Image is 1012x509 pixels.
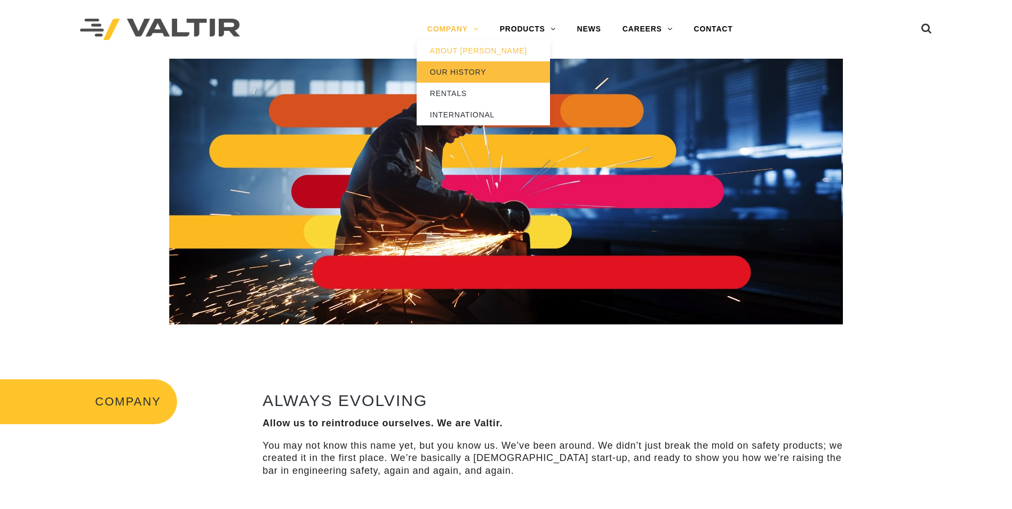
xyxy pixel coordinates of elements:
a: RENTALS [417,83,550,104]
a: COMPANY [417,19,489,40]
h2: ALWAYS EVOLVING [262,392,850,409]
p: You may not know this name yet, but you know us. We’ve been around. We didn’t just break the mold... [262,440,850,477]
a: OUR HISTORY [417,61,550,83]
strong: Allow us to reintroduce ourselves. We are Valtir. [262,418,503,428]
a: ABOUT [PERSON_NAME] [417,40,550,61]
a: PRODUCTS [489,19,567,40]
a: INTERNATIONAL [417,104,550,125]
a: CONTACT [683,19,744,40]
a: NEWS [567,19,612,40]
img: Valtir [80,19,240,41]
a: CAREERS [612,19,683,40]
